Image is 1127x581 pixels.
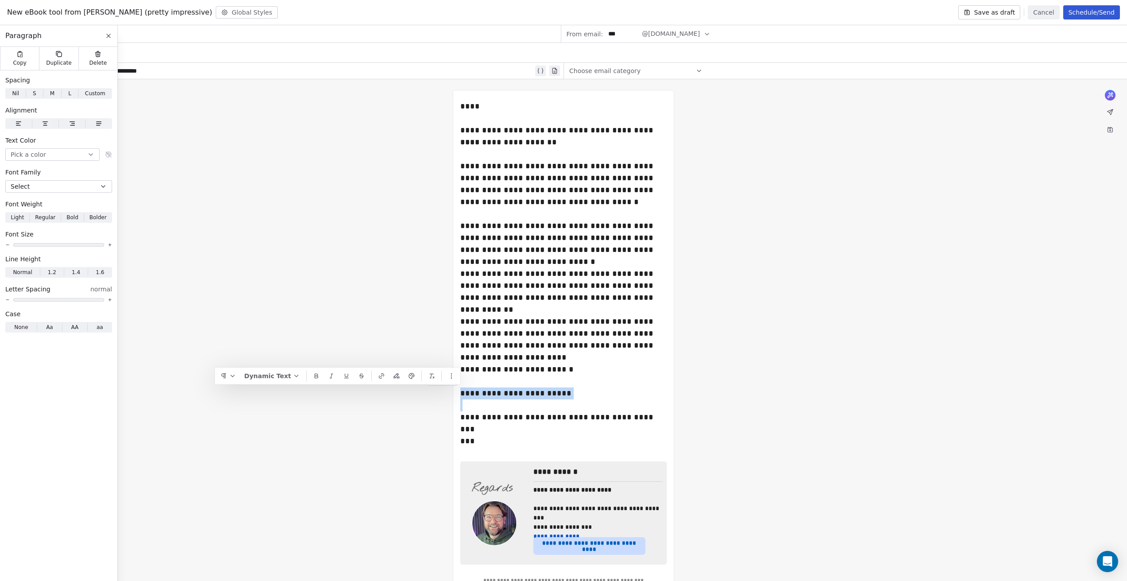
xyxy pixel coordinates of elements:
[85,89,105,97] span: Custom
[66,213,78,221] span: Bold
[13,268,32,276] span: Normal
[569,66,641,75] span: Choose email category
[35,213,55,221] span: Regular
[13,59,27,66] span: Copy
[89,59,107,66] span: Delete
[1028,5,1059,19] button: Cancel
[72,268,80,276] span: 1.4
[50,89,54,97] span: M
[46,323,53,331] span: Aa
[5,310,20,318] span: Case
[11,182,30,191] span: Select
[90,285,112,294] span: normal
[1063,5,1120,19] button: Schedule/Send
[5,31,42,41] span: Paragraph
[48,268,56,276] span: 1.2
[5,200,43,209] span: Font Weight
[241,369,303,383] button: Dynamic Text
[5,285,51,294] span: Letter Spacing
[5,168,41,177] span: Font Family
[96,268,104,276] span: 1.6
[958,5,1021,19] button: Save as draft
[11,213,24,221] span: Light
[5,136,36,145] span: Text Color
[642,29,700,39] span: @[DOMAIN_NAME]
[5,148,100,161] button: Pick a color
[5,76,30,85] span: Spacing
[5,230,34,239] span: Font Size
[97,323,103,331] span: aa
[71,323,78,331] span: AA
[5,106,37,115] span: Alignment
[46,59,71,66] span: Duplicate
[33,89,36,97] span: S
[68,89,71,97] span: L
[5,255,41,263] span: Line Height
[12,89,19,97] span: Nil
[89,213,107,221] span: Bolder
[1097,551,1118,572] div: Open Intercom Messenger
[14,323,28,331] span: None
[216,6,278,19] button: Global Styles
[567,30,603,39] span: From email:
[7,7,212,18] span: New eBook tool from [PERSON_NAME] (pretty impressive)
